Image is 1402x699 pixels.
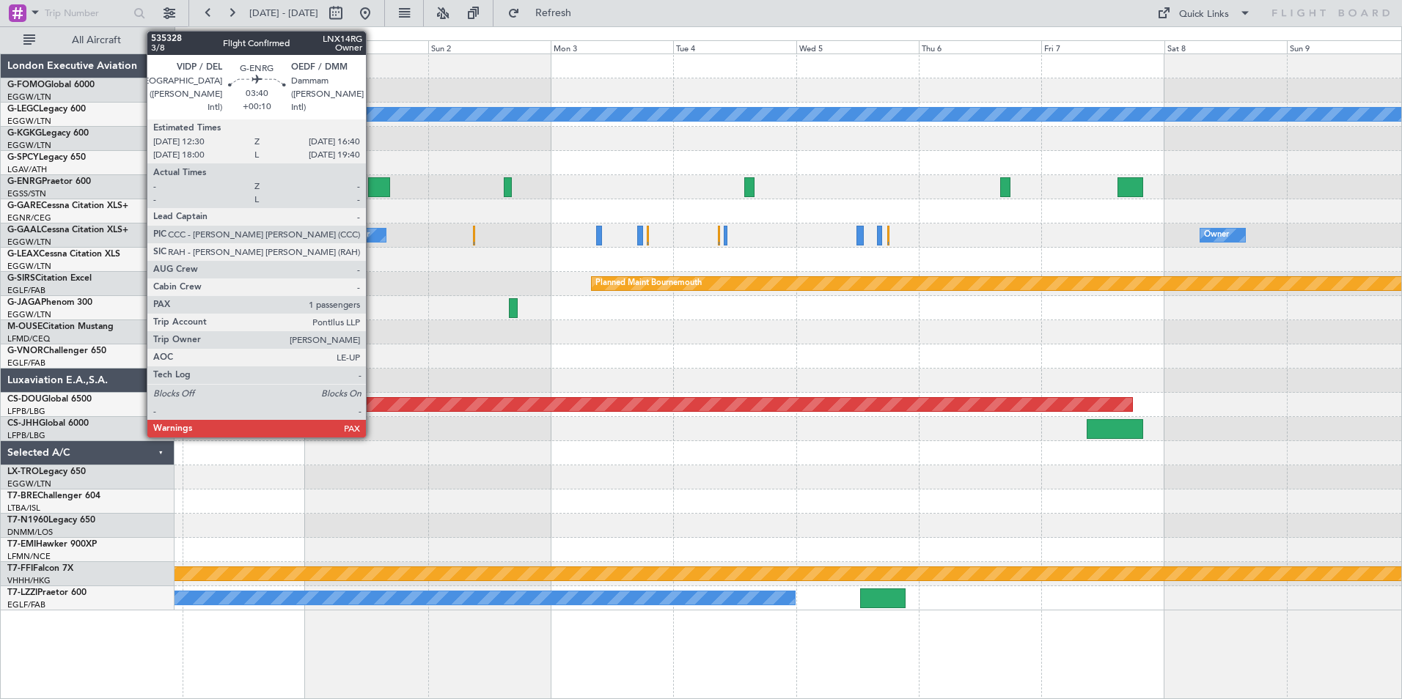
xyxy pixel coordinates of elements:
div: Tue 4 [673,40,796,53]
a: EGGW/LTN [7,140,51,151]
a: G-VNORChallenger 650 [7,347,106,355]
a: CS-DOUGlobal 6500 [7,395,92,404]
span: G-ENRG [7,177,42,186]
a: LFMD/CEQ [7,333,50,344]
div: [DATE] [307,29,332,42]
button: Refresh [501,1,589,25]
div: Mon 3 [551,40,673,53]
div: Owner [345,224,370,246]
a: LFMN/NCE [7,551,51,562]
a: LFPB/LBG [7,430,45,441]
a: EGGW/LTN [7,237,51,248]
a: EGGW/LTN [7,261,51,272]
a: EGGW/LTN [7,116,51,127]
span: T7-EMI [7,540,36,549]
span: G-GARE [7,201,41,210]
a: LGAV/ATH [7,164,47,175]
a: G-JAGAPhenom 300 [7,298,92,307]
a: T7-LZZIPraetor 600 [7,588,87,597]
a: DNMM/LOS [7,527,53,538]
span: G-GAAL [7,226,41,234]
div: Wed 5 [796,40,919,53]
a: G-LEAXCessna Citation XLS [7,250,120,259]
a: G-SIRSCitation Excel [7,274,92,283]
span: G-JAGA [7,298,41,307]
span: M-OUSE [7,322,43,331]
a: LTBA/ISL [7,503,40,514]
a: EGSS/STN [7,188,46,199]
a: EGGW/LTN [7,92,51,103]
span: All Aircraft [38,35,155,45]
div: Quick Links [1179,7,1229,22]
button: Quick Links [1150,1,1258,25]
span: G-FOMO [7,81,45,89]
span: G-SPCY [7,153,39,162]
span: CS-DOU [7,395,42,404]
span: Refresh [523,8,584,18]
a: T7-N1960Legacy 650 [7,516,95,525]
span: G-LEGC [7,105,39,114]
span: G-KGKG [7,129,42,138]
a: M-OUSECitation Mustang [7,322,114,331]
span: [DATE] - [DATE] [249,7,318,20]
a: G-KGKGLegacy 600 [7,129,89,138]
span: CS-JHH [7,419,39,428]
a: G-ENRGPraetor 600 [7,177,91,186]
div: Owner [1204,224,1229,246]
div: Sat 1 [305,40,427,53]
span: T7-LZZI [7,588,37,597]
span: T7-N1960 [7,516,48,525]
div: Fri 31 [183,40,305,53]
div: [DATE] [177,29,202,42]
a: LX-TROLegacy 650 [7,467,86,476]
a: EGNR/CEG [7,212,51,223]
div: Sun 2 [428,40,551,53]
a: LFPB/LBG [7,406,45,417]
a: T7-BREChallenger 604 [7,492,100,500]
div: Fri 7 [1041,40,1164,53]
span: T7-FFI [7,564,33,573]
span: G-SIRS [7,274,35,283]
span: G-VNOR [7,347,43,355]
a: T7-FFIFalcon 7X [7,564,73,573]
a: G-GARECessna Citation XLS+ [7,201,128,210]
div: Thu 6 [919,40,1041,53]
a: T7-EMIHawker 900XP [7,540,97,549]
span: G-LEAX [7,250,39,259]
a: EGLF/FAB [7,599,45,610]
a: EGGW/LTN [7,478,51,489]
input: Trip Number [45,2,129,24]
button: All Aircraft [16,29,159,52]
a: G-GAALCessna Citation XLS+ [7,226,128,234]
a: VHHH/HKG [7,575,51,586]
a: G-LEGCLegacy 600 [7,105,86,114]
span: T7-BRE [7,492,37,500]
div: Sat 8 [1164,40,1287,53]
div: Planned Maint Bournemouth [595,273,702,295]
a: EGLF/FAB [7,358,45,369]
a: G-SPCYLegacy 650 [7,153,86,162]
a: EGLF/FAB [7,285,45,296]
span: LX-TRO [7,467,39,476]
a: EGGW/LTN [7,309,51,320]
a: G-FOMOGlobal 6000 [7,81,95,89]
a: CS-JHHGlobal 6000 [7,419,89,428]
